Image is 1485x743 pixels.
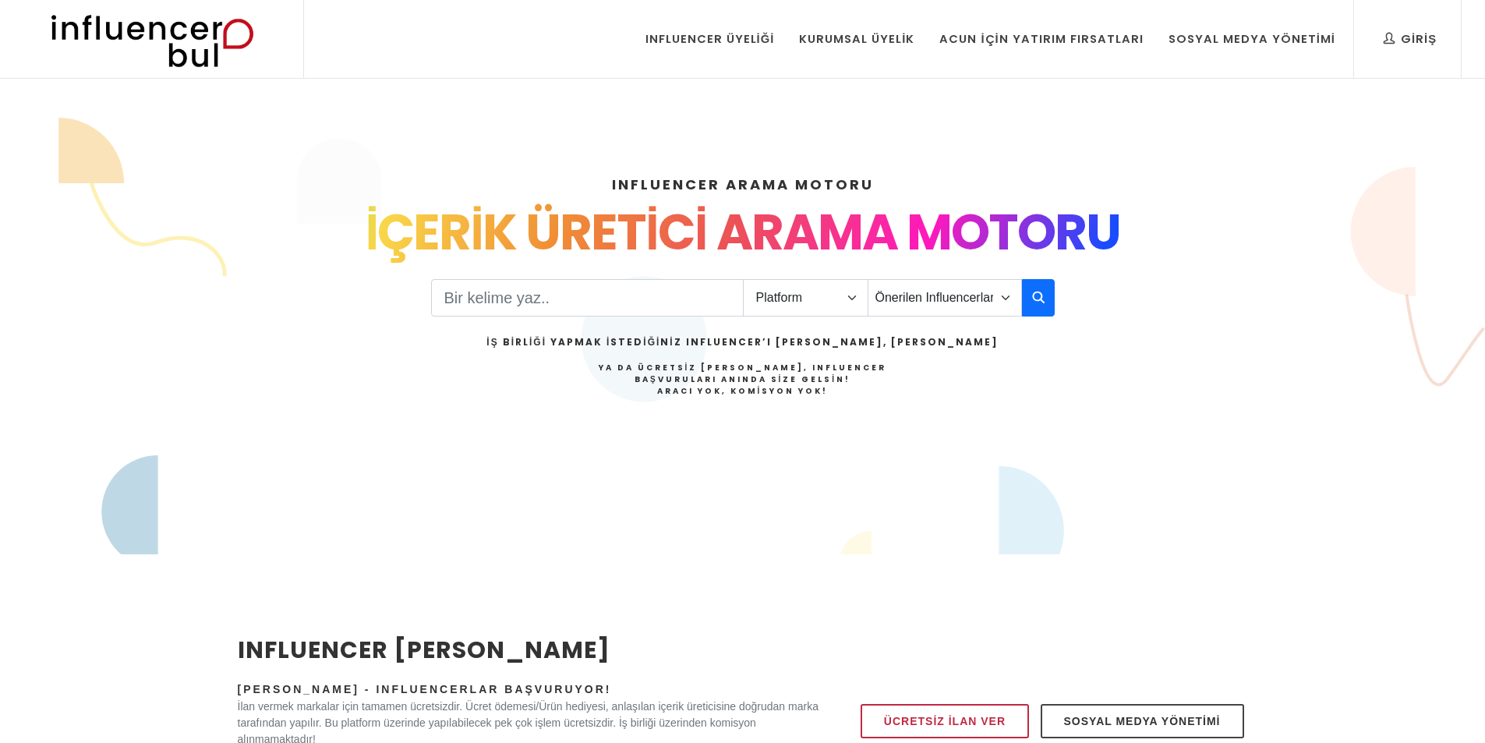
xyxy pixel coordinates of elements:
[486,362,998,397] h4: Ya da Ücretsiz [PERSON_NAME], Influencer Başvuruları Anında Size Gelsin!
[645,30,775,48] div: Influencer Üyeliği
[486,335,998,349] h2: İş Birliği Yapmak İstediğiniz Influencer’ı [PERSON_NAME], [PERSON_NAME]
[1041,704,1244,738] a: Sosyal Medya Yönetimi
[884,712,1006,731] span: Ücretsiz İlan Ver
[238,683,612,695] span: [PERSON_NAME] - Influencerlar Başvuruyor!
[1169,30,1335,48] div: Sosyal Medya Yönetimi
[238,632,819,667] h2: INFLUENCER [PERSON_NAME]
[939,30,1143,48] div: Acun İçin Yatırım Fırsatları
[657,385,829,397] strong: Aracı Yok, Komisyon Yok!
[431,279,744,317] input: Search
[1384,30,1437,48] div: Giriş
[1064,712,1221,731] span: Sosyal Medya Yönetimi
[861,704,1029,738] a: Ücretsiz İlan Ver
[238,174,1248,195] h4: INFLUENCER ARAMA MOTORU
[238,195,1248,270] div: İÇERİK ÜRETİCİ ARAMA MOTORU
[799,30,914,48] div: Kurumsal Üyelik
